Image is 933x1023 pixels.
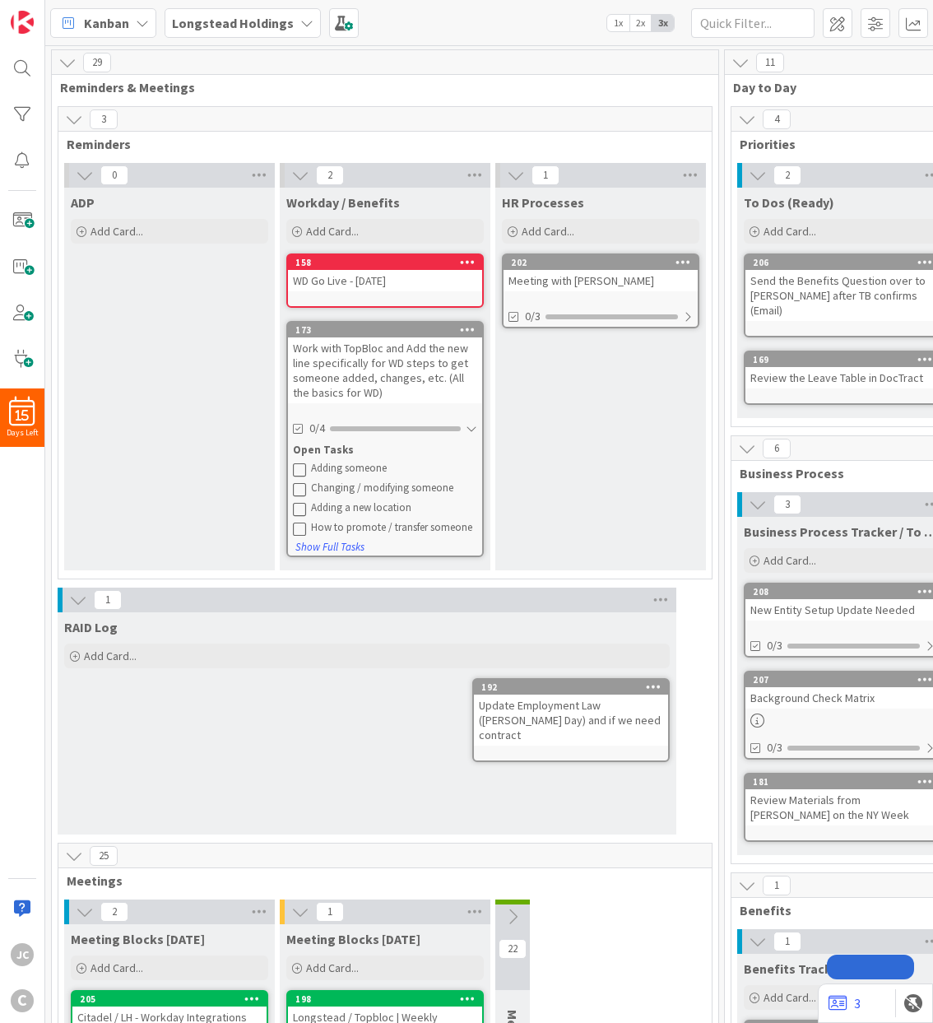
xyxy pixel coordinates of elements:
span: 29 [83,53,111,72]
div: Open Tasks [293,442,477,458]
span: 1 [773,932,801,951]
div: 198 [288,992,482,1007]
span: Add Card... [764,553,816,568]
div: JC [11,943,34,966]
div: 205 [80,993,267,1005]
span: 1 [763,876,791,895]
div: 202Meeting with [PERSON_NAME] [504,255,698,291]
span: 0/4 [309,420,325,437]
span: Workday / Benefits [286,194,400,211]
div: C [11,989,34,1012]
span: Add Card... [84,649,137,663]
span: RAID Log [64,619,118,635]
div: 158WD Go Live - [DATE] [288,255,482,291]
span: 0/3 [767,739,782,756]
span: Reminders & Meetings [60,79,698,95]
span: 2x [629,15,652,31]
div: 158 [295,257,482,268]
span: 11 [756,53,784,72]
button: Show Full Tasks [295,538,365,556]
span: Add Card... [764,990,816,1005]
span: Benefits Tracker / To Dos [744,960,894,977]
span: 1 [531,165,559,185]
span: To Dos (Ready) [744,194,834,211]
span: Meeting Blocks Today [71,931,205,947]
span: 4 [763,109,791,129]
div: 192 [474,680,668,695]
div: 202 [511,257,698,268]
span: Kanban [84,13,129,33]
span: Add Card... [91,224,143,239]
b: Longstead Holdings [172,15,294,31]
div: Adding someone [311,462,477,475]
span: 1x [607,15,629,31]
div: 173 [288,323,482,337]
div: Work with TopBloc and Add the new line specifically for WD steps to get someone added, changes, e... [288,337,482,403]
input: Quick Filter... [691,8,815,38]
span: 3 [773,495,801,514]
span: 0 [100,165,128,185]
span: Add Card... [306,224,359,239]
span: Add Card... [306,960,359,975]
span: Meetings [67,872,691,889]
span: 2 [316,165,344,185]
span: 1 [94,590,122,610]
div: How to promote / transfer someone [311,521,477,534]
div: 202 [504,255,698,270]
span: HR Processes [502,194,584,211]
img: Visit kanbanzone.com [11,11,34,34]
span: 0/3 [767,637,782,654]
span: 6 [763,439,791,458]
div: 205 [72,992,267,1007]
div: 173Work with TopBloc and Add the new line specifically for WD steps to get someone added, changes... [288,323,482,403]
span: Add Card... [522,224,574,239]
div: Update Employment Law ([PERSON_NAME] Day) and if we need contract [474,695,668,746]
span: 2 [773,165,801,185]
div: Changing / modifying someone [311,481,477,495]
span: Reminders [67,136,691,152]
span: Add Card... [91,960,143,975]
div: WD Go Live - [DATE] [288,270,482,291]
span: 1 [316,902,344,922]
span: 22 [499,939,527,959]
span: Add Card... [764,224,816,239]
div: 198 [295,993,482,1005]
span: 3x [652,15,674,31]
span: ADP [71,194,95,211]
div: Meeting with [PERSON_NAME] [504,270,698,291]
span: 3 [90,109,118,129]
a: 3 [829,993,861,1013]
div: Adding a new location [311,501,477,514]
span: 2 [100,902,128,922]
span: 0/3 [525,308,541,325]
div: 158 [288,255,482,270]
span: 15 [16,410,29,421]
span: Meeting Blocks Tomorrow [286,931,420,947]
div: 173 [295,324,482,336]
div: 192Update Employment Law ([PERSON_NAME] Day) and if we need contract [474,680,668,746]
span: 25 [90,846,118,866]
div: 192 [481,681,668,693]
